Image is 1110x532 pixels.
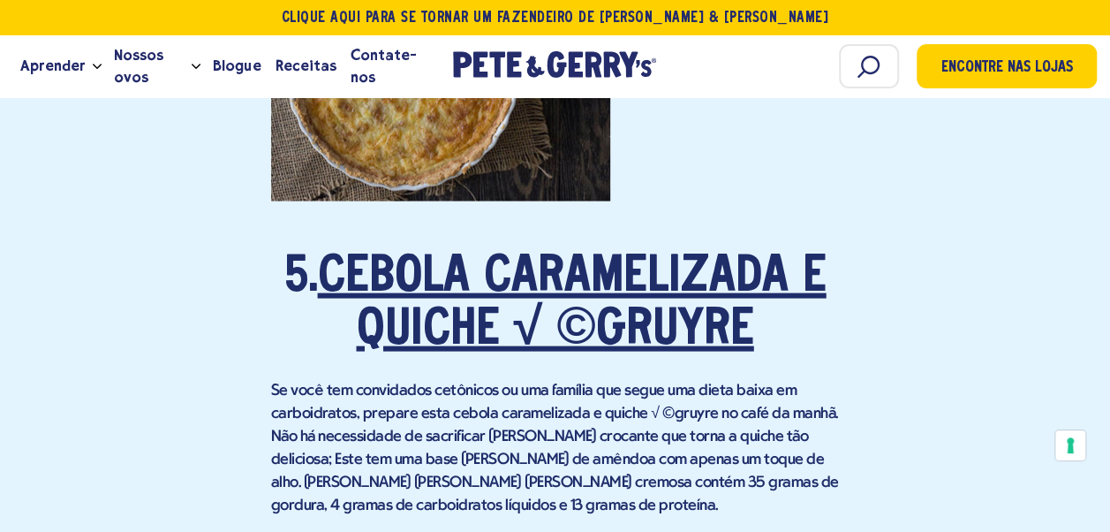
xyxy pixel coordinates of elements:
[940,57,1072,80] span: Encontre nas lojas
[107,42,192,90] a: Nossos ovos
[284,254,827,356] font: 5.
[268,42,343,90] a: Receitas
[839,44,899,88] input: Procurar
[351,44,426,88] span: Contate-nos
[20,55,86,77] span: Aprender
[1055,430,1085,460] button: Your consent preferences for tracking technologies
[271,380,840,518] p: Se você tem convidados cetônicos ou uma família que segue uma dieta baixa em carboidratos, prepar...
[206,42,268,90] a: Blogue
[344,42,433,90] a: Contate-nos
[213,55,261,77] span: Blogue
[917,44,1097,88] a: Encontre nas lojas
[114,44,185,88] span: Nossos ovos
[275,55,336,77] span: Receitas
[93,64,102,70] button: Abra o menu suspenso para Aprender
[318,254,827,356] a: Cebola caramelizada e quiche √ ©Gruyre
[13,42,93,90] a: Aprender
[192,64,200,70] button: Abra o menu suspenso para Nossos Ovos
